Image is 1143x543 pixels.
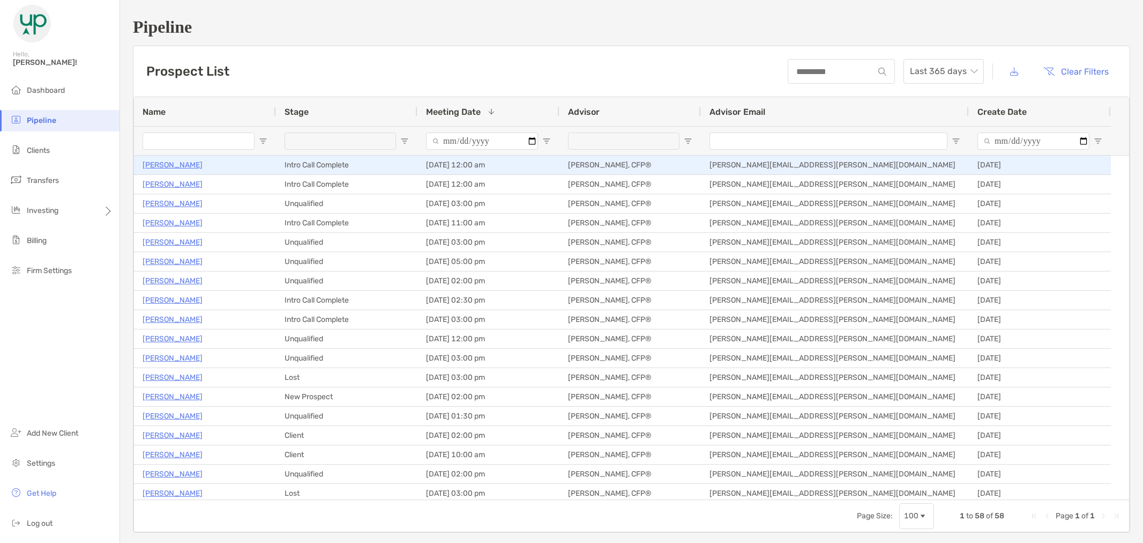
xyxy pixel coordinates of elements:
div: Intro Call Complete [276,310,417,329]
div: [PERSON_NAME], CFP® [559,349,701,368]
a: [PERSON_NAME] [143,293,203,307]
div: [PERSON_NAME], CFP® [559,291,701,310]
div: Unqualified [276,194,417,213]
div: Lost [276,368,417,387]
div: [DATE] [969,465,1111,483]
a: [PERSON_NAME] [143,390,203,403]
a: [PERSON_NAME] [143,409,203,423]
div: [PERSON_NAME][EMAIL_ADDRESS][PERSON_NAME][DOMAIN_NAME] [701,175,969,194]
span: 1 [1090,511,1095,520]
div: [PERSON_NAME][EMAIL_ADDRESS][PERSON_NAME][DOMAIN_NAME] [701,426,969,445]
div: Unqualified [276,271,417,290]
a: [PERSON_NAME] [143,236,203,249]
img: billing icon [10,233,23,246]
div: [DATE] 03:00 pm [417,194,559,213]
a: [PERSON_NAME] [143,448,203,461]
a: [PERSON_NAME] [143,332,203,346]
div: [PERSON_NAME], CFP® [559,407,701,425]
p: [PERSON_NAME] [143,467,203,481]
div: [DATE] 12:00 pm [417,329,559,348]
div: [PERSON_NAME][EMAIL_ADDRESS][PERSON_NAME][DOMAIN_NAME] [701,465,969,483]
div: Client [276,445,417,464]
div: [PERSON_NAME], CFP® [559,214,701,232]
div: [PERSON_NAME], CFP® [559,310,701,329]
div: Client [276,426,417,445]
div: [DATE] 02:30 pm [417,291,559,310]
div: [DATE] 01:30 pm [417,407,559,425]
div: [DATE] 03:00 pm [417,484,559,503]
a: [PERSON_NAME] [143,178,203,191]
span: Last 365 days [910,60,977,83]
img: dashboard icon [10,83,23,96]
div: [PERSON_NAME][EMAIL_ADDRESS][PERSON_NAME][DOMAIN_NAME] [701,291,969,310]
div: [PERSON_NAME], CFP® [559,465,701,483]
div: Page Size [899,503,934,529]
div: [PERSON_NAME][EMAIL_ADDRESS][PERSON_NAME][DOMAIN_NAME] [701,368,969,387]
img: get-help icon [10,486,23,499]
span: Advisor [568,107,600,117]
span: 1 [1075,511,1080,520]
div: [PERSON_NAME][EMAIL_ADDRESS][PERSON_NAME][DOMAIN_NAME] [701,387,969,406]
img: Zoe Logo [13,4,51,43]
div: [PERSON_NAME], CFP® [559,445,701,464]
p: [PERSON_NAME] [143,158,203,172]
div: [DATE] [969,291,1111,310]
a: [PERSON_NAME] [143,216,203,230]
div: [DATE] [969,233,1111,252]
a: [PERSON_NAME] [143,429,203,442]
div: [PERSON_NAME], CFP® [559,233,701,252]
div: [PERSON_NAME][EMAIL_ADDRESS][PERSON_NAME][DOMAIN_NAME] [701,271,969,290]
div: [DATE] 03:00 pm [417,310,559,329]
div: [PERSON_NAME], CFP® [559,271,701,290]
div: [DATE] 03:00 pm [417,368,559,387]
span: Stage [285,107,309,117]
div: Page Size: [857,511,893,520]
div: [PERSON_NAME], CFP® [559,329,701,348]
div: [PERSON_NAME][EMAIL_ADDRESS][PERSON_NAME][DOMAIN_NAME] [701,156,969,174]
button: Open Filter Menu [542,137,551,145]
div: [PERSON_NAME][EMAIL_ADDRESS][PERSON_NAME][DOMAIN_NAME] [701,484,969,503]
img: settings icon [10,456,23,469]
span: Clients [27,146,50,155]
div: [PERSON_NAME], CFP® [559,156,701,174]
div: Unqualified [276,407,417,425]
p: [PERSON_NAME] [143,487,203,500]
div: [DATE] [969,387,1111,406]
div: Intro Call Complete [276,214,417,232]
div: [DATE] 02:00 pm [417,271,559,290]
button: Open Filter Menu [400,137,409,145]
a: [PERSON_NAME] [143,255,203,268]
span: Get Help [27,489,56,498]
div: Intro Call Complete [276,175,417,194]
span: to [966,511,973,520]
div: [DATE] 11:00 am [417,214,559,232]
span: Name [143,107,166,117]
div: [PERSON_NAME][EMAIL_ADDRESS][PERSON_NAME][DOMAIN_NAME] [701,194,969,213]
img: firm-settings icon [10,263,23,276]
div: Next Page [1099,512,1108,520]
div: [PERSON_NAME][EMAIL_ADDRESS][PERSON_NAME][DOMAIN_NAME] [701,407,969,425]
div: [DATE] 02:00 pm [417,387,559,406]
input: Create Date Filter Input [977,133,1089,150]
img: logout icon [10,516,23,529]
a: [PERSON_NAME] [143,313,203,326]
p: [PERSON_NAME] [143,274,203,288]
div: [PERSON_NAME][EMAIL_ADDRESS][PERSON_NAME][DOMAIN_NAME] [701,310,969,329]
div: [DATE] [969,156,1111,174]
div: [DATE] [969,214,1111,232]
div: [DATE] [969,329,1111,348]
a: [PERSON_NAME] [143,371,203,384]
div: [DATE] [969,310,1111,329]
div: [DATE] [969,407,1111,425]
span: of [1081,511,1088,520]
div: [PERSON_NAME][EMAIL_ADDRESS][PERSON_NAME][DOMAIN_NAME] [701,445,969,464]
div: [DATE] [969,445,1111,464]
button: Clear Filters [1035,60,1117,83]
span: Firm Settings [27,266,72,275]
